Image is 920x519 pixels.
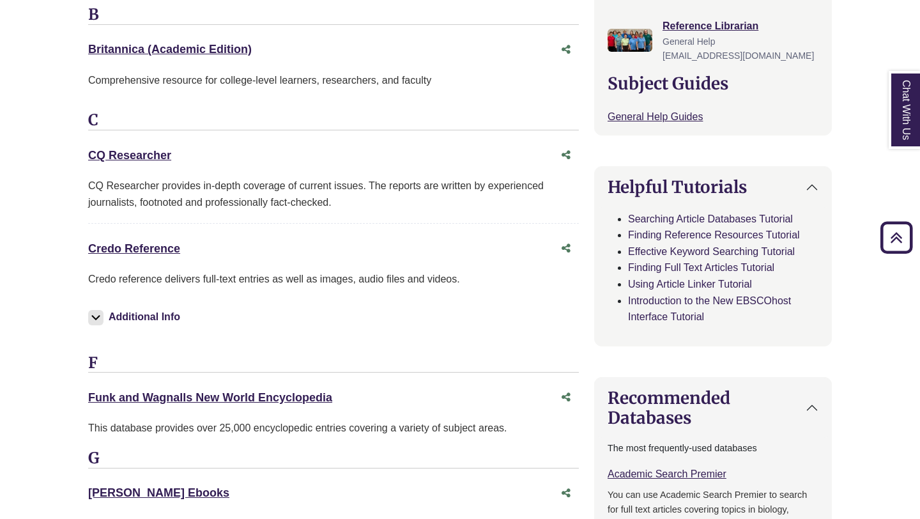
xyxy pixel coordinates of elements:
button: Additional Info [88,308,184,326]
a: Britannica (Academic Edition) [88,43,252,56]
a: CQ Researcher [88,149,171,162]
a: [PERSON_NAME] Ebooks [88,486,229,499]
a: Using Article Linker Tutorial [628,279,752,290]
a: Effective Keyword Searching Tutorial [628,246,795,257]
a: Reference Librarian [663,20,758,31]
a: Credo Reference [88,242,180,255]
span: [EMAIL_ADDRESS][DOMAIN_NAME] [663,50,814,61]
button: Share this database [553,236,579,261]
h3: C [88,111,579,130]
div: This database provides over 25,000 encyclopedic entries covering a variety of subject areas. [88,420,579,437]
p: The most frequently-used databases [608,441,818,456]
h3: F [88,354,579,373]
h2: Subject Guides [608,74,818,93]
p: Comprehensive resource for college-level learners, researchers, and faculty [88,72,579,89]
img: Reference Librarian [608,29,652,52]
div: CQ Researcher provides in-depth coverage of current issues. The reports are written by experience... [88,178,579,210]
a: Finding Reference Resources Tutorial [628,229,800,240]
button: Share this database [553,38,579,62]
a: Back to Top [876,229,917,246]
p: Credo reference delivers full-text entries as well as images, audio files and videos. [88,271,579,288]
button: Share this database [553,385,579,410]
button: Share this database [553,143,579,167]
button: Share this database [553,481,579,506]
a: Finding Full Text Articles Tutorial [628,262,774,273]
h3: G [88,449,579,469]
a: Searching Article Databases Tutorial [628,213,793,224]
a: Introduction to the New EBSCOhost Interface Tutorial [628,295,791,323]
span: General Help [663,36,716,47]
button: Helpful Tutorials [595,167,831,207]
h3: B [88,6,579,25]
a: Academic Search Premier [608,469,726,479]
a: Funk and Wagnalls New World Encyclopedia [88,391,332,404]
a: General Help Guides [608,111,703,122]
button: Recommended Databases [595,378,831,438]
